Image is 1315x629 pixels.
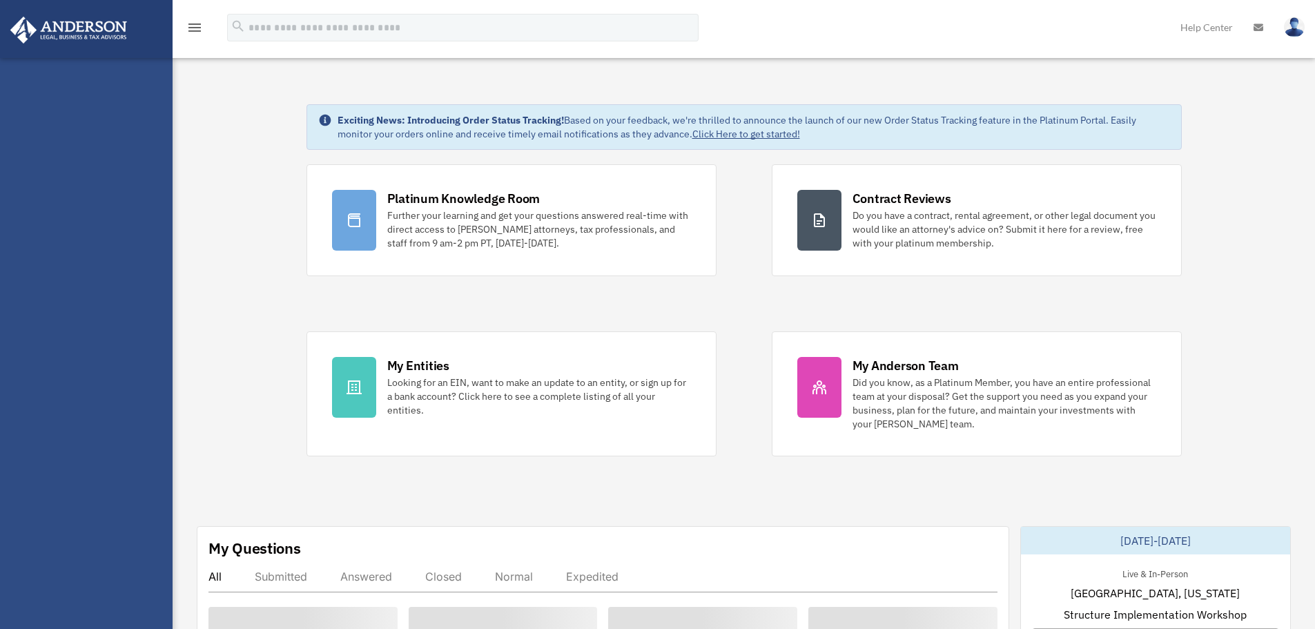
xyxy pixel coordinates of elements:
[1064,606,1247,623] span: Structure Implementation Workshop
[338,113,1170,141] div: Based on your feedback, we're thrilled to announce the launch of our new Order Status Tracking fe...
[231,19,246,34] i: search
[1071,585,1240,601] span: [GEOGRAPHIC_DATA], [US_STATE]
[1021,527,1290,554] div: [DATE]-[DATE]
[772,331,1182,456] a: My Anderson Team Did you know, as a Platinum Member, you have an entire professional team at your...
[255,570,307,583] div: Submitted
[208,538,301,559] div: My Questions
[306,164,717,276] a: Platinum Knowledge Room Further your learning and get your questions answered real-time with dire...
[186,19,203,36] i: menu
[387,357,449,374] div: My Entities
[853,209,1156,250] div: Do you have a contract, rental agreement, or other legal document you would like an attorney's ad...
[772,164,1182,276] a: Contract Reviews Do you have a contract, rental agreement, or other legal document you would like...
[338,114,564,126] strong: Exciting News: Introducing Order Status Tracking!
[208,570,222,583] div: All
[186,24,203,36] a: menu
[692,128,800,140] a: Click Here to get started!
[853,357,959,374] div: My Anderson Team
[306,331,717,456] a: My Entities Looking for an EIN, want to make an update to an entity, or sign up for a bank accoun...
[387,209,691,250] div: Further your learning and get your questions answered real-time with direct access to [PERSON_NAM...
[6,17,131,43] img: Anderson Advisors Platinum Portal
[1284,17,1305,37] img: User Pic
[495,570,533,583] div: Normal
[387,376,691,417] div: Looking for an EIN, want to make an update to an entity, or sign up for a bank account? Click her...
[1111,565,1199,580] div: Live & In-Person
[566,570,618,583] div: Expedited
[425,570,462,583] div: Closed
[853,376,1156,431] div: Did you know, as a Platinum Member, you have an entire professional team at your disposal? Get th...
[853,190,951,207] div: Contract Reviews
[387,190,540,207] div: Platinum Knowledge Room
[340,570,392,583] div: Answered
